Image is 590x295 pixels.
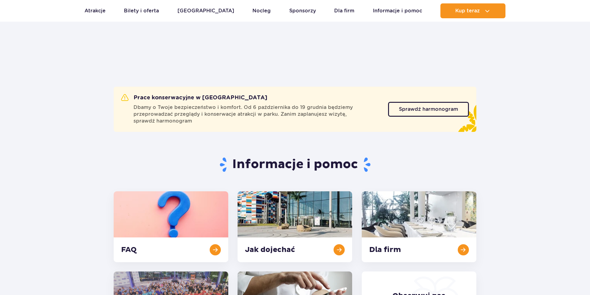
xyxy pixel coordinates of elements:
[124,3,159,18] a: Bilety i oferta
[133,104,381,124] span: Dbamy o Twoje bezpieczeństwo i komfort. Od 6 października do 19 grudnia będziemy przeprowadzać pr...
[440,3,505,18] button: Kup teraz
[388,102,469,117] a: Sprawdź harmonogram
[177,3,234,18] a: [GEOGRAPHIC_DATA]
[85,3,106,18] a: Atrakcje
[399,107,458,112] span: Sprawdź harmonogram
[334,3,354,18] a: Dla firm
[373,3,422,18] a: Informacje i pomoc
[121,94,267,102] h2: Prace konserwacyjne w [GEOGRAPHIC_DATA]
[252,3,271,18] a: Nocleg
[455,8,480,14] span: Kup teraz
[289,3,316,18] a: Sponsorzy
[114,157,476,173] h1: Informacje i pomoc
